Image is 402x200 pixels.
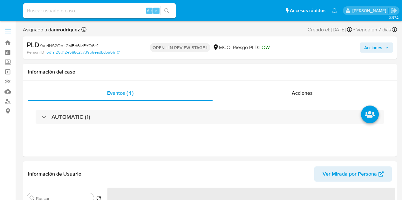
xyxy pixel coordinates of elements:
[23,7,176,15] input: Buscar usuario o caso...
[147,8,152,14] span: Alt
[391,7,397,14] a: Salir
[28,171,81,177] h1: Información de Usuario
[314,166,392,182] button: Ver Mirada por Persona
[213,44,230,51] div: MCO
[27,49,44,55] b: Person ID
[353,25,355,34] span: -
[364,42,382,53] span: Acciones
[356,26,391,33] span: Vence en 7 días
[308,25,352,34] div: Creado el: [DATE]
[332,8,337,13] a: Notificaciones
[233,44,270,51] span: Riesgo PLD:
[292,89,313,97] span: Acciones
[39,42,98,49] span: # vurINS2Oo1t2MBd6tzFYO6cf
[323,166,377,182] span: Ver Mirada por Persona
[290,7,325,14] span: Accesos rápidos
[259,44,270,51] span: LOW
[47,26,80,33] b: damrodriguez
[45,49,119,55] a: f6d1af25012e588c2c739b6eadbdb565
[23,26,80,33] span: Asignado a
[360,42,393,53] button: Acciones
[107,89,133,97] span: Eventos ( 1 )
[27,40,39,50] b: PLD
[28,69,392,75] h1: Información del caso
[150,43,210,52] p: OPEN - IN REVIEW STAGE I
[352,8,388,14] p: damian.rodriguez@mercadolibre.com
[155,8,157,14] span: s
[36,110,384,124] div: AUTOMATIC (1)
[51,113,90,120] h3: AUTOMATIC (1)
[160,6,173,15] button: search-icon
